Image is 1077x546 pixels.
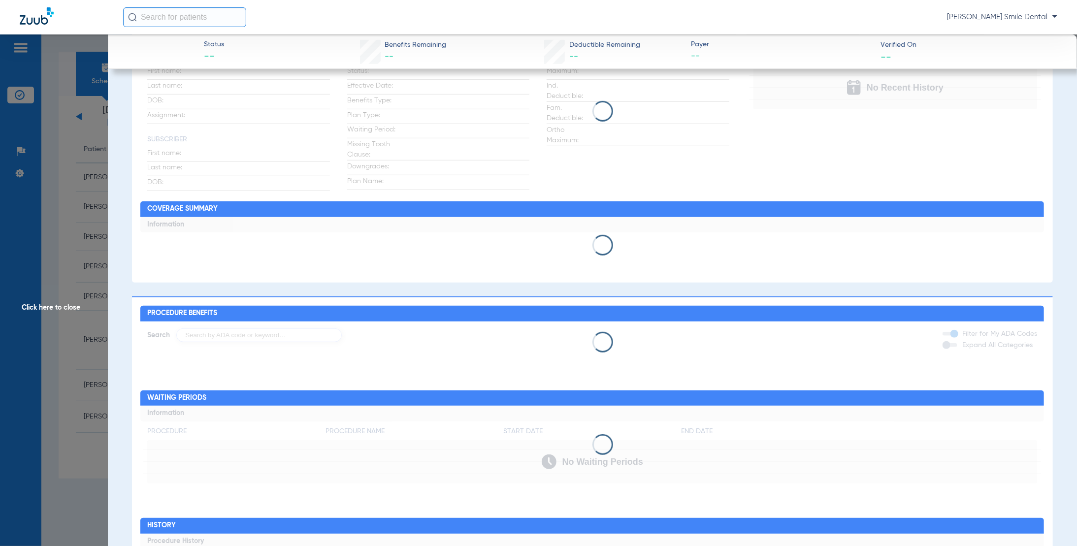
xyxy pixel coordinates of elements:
h2: Waiting Periods [140,390,1044,406]
h2: Coverage Summary [140,201,1044,217]
h2: Procedure Benefits [140,306,1044,321]
img: Search Icon [128,13,137,22]
span: -- [204,50,224,64]
input: Search for patients [123,7,246,27]
span: Deductible Remaining [569,40,640,50]
img: Zuub Logo [20,7,54,25]
span: Status [204,39,224,50]
span: -- [569,52,578,61]
span: -- [385,52,394,61]
span: Benefits Remaining [385,40,447,50]
span: -- [881,51,891,62]
span: Verified On [881,40,1061,50]
iframe: Chat Widget [1028,499,1077,546]
span: Payer [691,39,872,50]
span: -- [691,50,872,63]
h2: History [140,518,1044,534]
span: [PERSON_NAME] Smile Dental [947,12,1057,22]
